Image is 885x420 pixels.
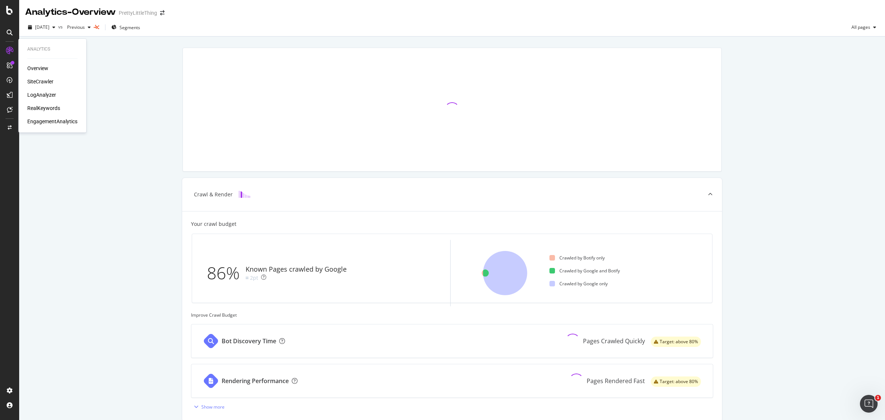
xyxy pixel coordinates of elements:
div: Show more [201,404,225,410]
img: block-icon [239,191,250,198]
div: Your crawl budget [191,220,236,228]
div: 2pt [250,274,258,282]
span: Target: above 80% [660,340,698,344]
div: Pages Crawled Quickly [583,337,645,345]
div: Crawled by Google and Botify [549,268,620,274]
div: Known Pages crawled by Google [246,265,347,274]
div: warning label [651,376,701,387]
div: arrow-right-arrow-left [160,10,164,16]
div: 86% [207,261,246,285]
span: All pages [848,24,870,30]
a: Rendering PerformancePages Rendered Fastwarning label [191,364,713,398]
button: Previous [64,21,94,33]
button: All pages [848,21,879,33]
a: LogAnalyzer [27,91,56,99]
div: Bot Discovery Time [222,337,276,345]
div: PrettyLittleThing [119,9,157,17]
span: Previous [64,24,85,30]
a: EngagementAnalytics [27,118,77,125]
button: Segments [108,21,143,33]
a: Overview [27,65,48,72]
div: Analytics - Overview [25,6,116,18]
a: Bot Discovery TimePages Crawled Quicklywarning label [191,324,713,358]
span: Target: above 80% [660,379,698,384]
span: 1 [875,395,881,401]
span: vs [58,24,64,30]
button: [DATE] [25,21,58,33]
div: Pages Rendered Fast [587,377,645,385]
div: Crawled by Google only [549,280,608,287]
div: Improve Crawl Budget [191,312,713,318]
button: Show more [191,401,225,413]
div: warning label [651,337,701,347]
div: Rendering Performance [222,377,289,385]
div: Crawl & Render [194,191,233,198]
div: Crawled by Botify only [549,255,605,261]
img: Equal [246,277,249,279]
iframe: Intercom live chat [860,395,878,413]
span: Segments [119,24,140,31]
div: Analytics [27,46,77,52]
a: RealKeywords [27,104,60,112]
a: SiteCrawler [27,78,53,85]
span: 2025 Sep. 19th [35,24,49,30]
